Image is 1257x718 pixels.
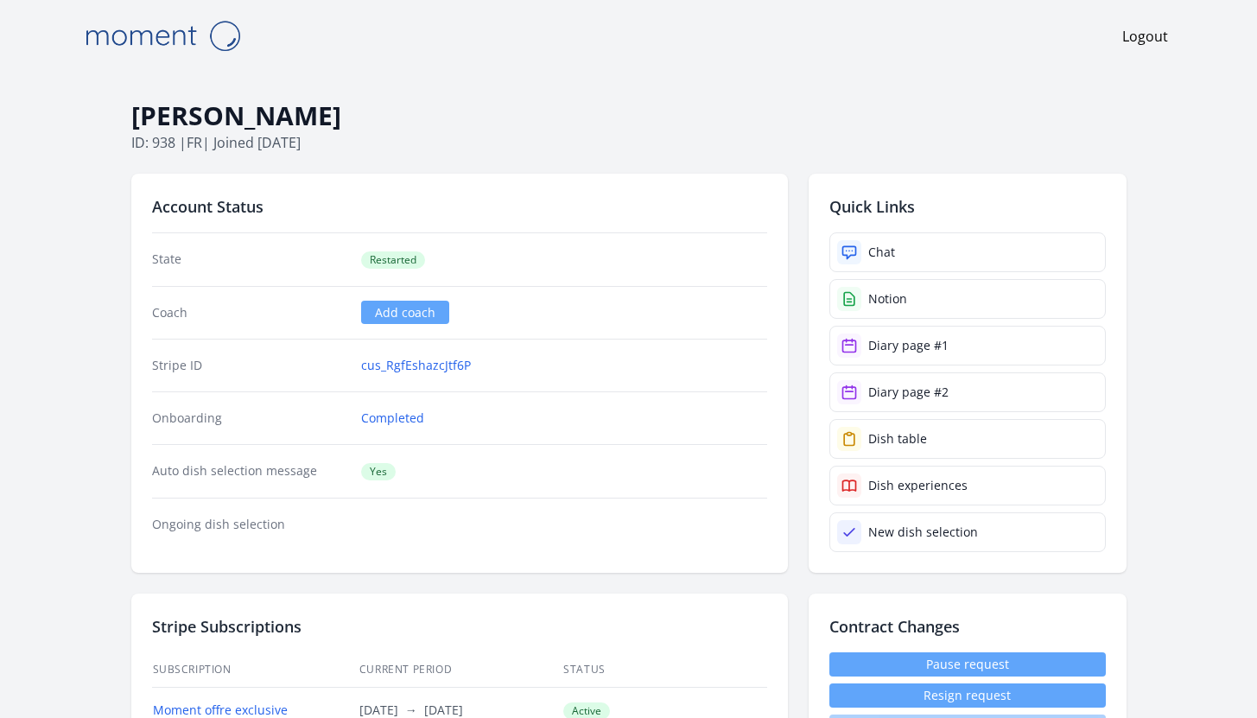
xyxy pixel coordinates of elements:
[829,279,1106,319] a: Notion
[76,14,249,58] img: Moment
[829,683,1106,708] button: Resign request
[187,133,202,152] span: fr
[152,462,348,480] dt: Auto dish selection message
[829,512,1106,552] a: New dish selection
[868,290,907,308] div: Notion
[829,466,1106,505] a: Dish experiences
[1122,26,1168,47] a: Logout
[868,384,949,401] div: Diary page #2
[868,524,978,541] div: New dish selection
[131,99,1127,132] h1: [PERSON_NAME]
[829,652,1106,677] a: Pause request
[152,516,348,533] dt: Ongoing dish selection
[361,463,396,480] span: Yes
[829,232,1106,272] a: Chat
[361,251,425,269] span: Restarted
[131,132,1127,153] p: ID: 938 | | Joined [DATE]
[152,614,767,639] h2: Stripe Subscriptions
[153,702,288,718] a: Moment offre exclusive
[152,410,348,427] dt: Onboarding
[868,477,968,494] div: Dish experiences
[405,702,417,718] span: →
[152,194,767,219] h2: Account Status
[359,652,562,688] th: Current Period
[868,337,949,354] div: Diary page #1
[361,357,471,374] a: cus_RgfEshazcJtf6P
[868,430,927,448] div: Dish table
[361,410,424,427] a: Completed
[829,372,1106,412] a: Diary page #2
[152,251,348,269] dt: State
[562,652,766,688] th: Status
[829,326,1106,365] a: Diary page #1
[829,419,1106,459] a: Dish table
[829,614,1106,639] h2: Contract Changes
[868,244,895,261] div: Chat
[152,652,359,688] th: Subscription
[361,301,449,324] a: Add coach
[152,304,348,321] dt: Coach
[152,357,348,374] dt: Stripe ID
[829,194,1106,219] h2: Quick Links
